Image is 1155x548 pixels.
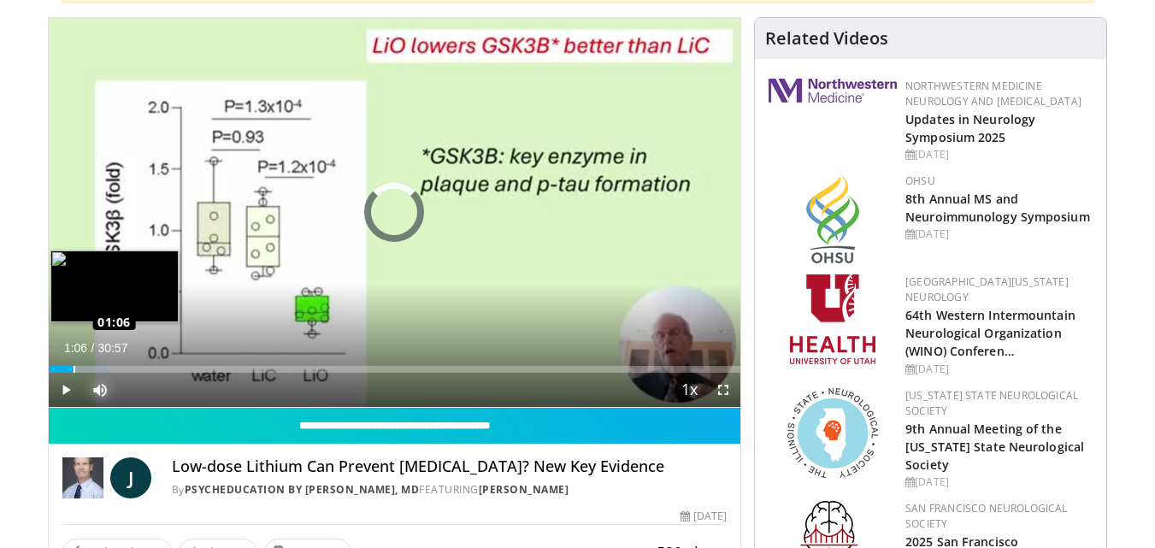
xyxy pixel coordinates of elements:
[91,341,95,355] span: /
[905,111,1035,145] a: Updates in Neurology Symposium 2025
[110,457,151,498] a: J
[790,274,875,364] img: f6362829-b0a3-407d-a044-59546adfd345.png.150x105_q85_autocrop_double_scale_upscale_version-0.2.png
[905,362,1093,377] div: [DATE]
[83,373,117,407] button: Mute
[905,307,1075,359] a: 64th Western Intermountain Neurological Organization (WINO) Conferen…
[905,274,1069,304] a: [GEOGRAPHIC_DATA][US_STATE] Neurology
[97,341,127,355] span: 30:57
[905,501,1067,531] a: San Francisco Neurological Society
[64,341,87,355] span: 1:06
[172,482,728,498] div: By FEATURING
[806,174,859,263] img: da959c7f-65a6-4fcf-a939-c8c702e0a770.png.150x105_q85_autocrop_double_scale_upscale_version-0.2.png
[672,373,706,407] button: Playback Rate
[62,457,103,498] img: PsychEducation by James Phelps, MD
[49,373,83,407] button: Play
[905,174,935,188] a: OHSU
[905,79,1081,109] a: Northwestern Medicine Neurology and [MEDICAL_DATA]
[787,388,878,478] img: 71a8b48c-8850-4916-bbdd-e2f3ccf11ef9.png.150x105_q85_autocrop_double_scale_upscale_version-0.2.png
[681,509,727,524] div: [DATE]
[905,227,1093,242] div: [DATE]
[479,482,569,497] a: [PERSON_NAME]
[172,457,728,476] h4: Low-dose Lithium Can Prevent [MEDICAL_DATA]? New Key Evidence
[765,28,888,49] h4: Related Videos
[769,79,897,103] img: 2a462fb6-9365-492a-ac79-3166a6f924d8.png.150x105_q85_autocrop_double_scale_upscale_version-0.2.jpg
[50,250,179,322] img: image.jpeg
[905,147,1093,162] div: [DATE]
[905,474,1093,490] div: [DATE]
[49,18,741,408] video-js: Video Player
[185,482,420,497] a: PsychEducation by [PERSON_NAME], MD
[706,373,740,407] button: Fullscreen
[905,388,1078,418] a: [US_STATE] State Neurological Society
[905,191,1090,225] a: 8th Annual MS and Neuroimmunology Symposium
[905,421,1084,473] a: 9th Annual Meeting of the [US_STATE] State Neurological Society
[49,366,741,373] div: Progress Bar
